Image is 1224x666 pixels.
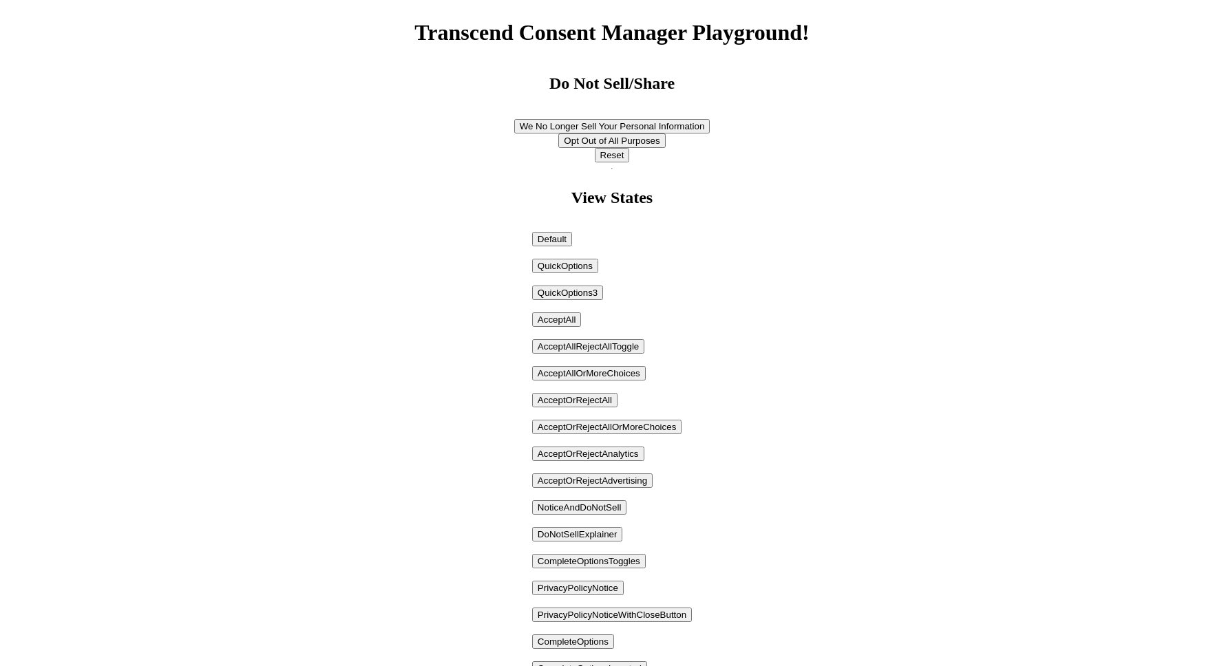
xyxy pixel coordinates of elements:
button: AcceptOrRejectAnalytics [532,447,644,461]
button: AcceptAll [532,312,582,327]
button: QuickOptions [532,259,598,273]
button: QuickOptions3 [532,286,603,300]
button: We No Longer Sell Your Personal Information [514,119,710,133]
button: AcceptAllRejectAllToggle [532,339,644,354]
button: DoNotSellExplainer [532,527,623,541]
button: Default [532,232,572,246]
button: AcceptOrRejectAll [532,393,618,407]
button: CompleteOptionsToggles [532,554,646,568]
button: PrivacyPolicyNoticeWithCloseButton [532,608,692,622]
button: Opt Out of All Purposes [558,133,665,148]
button: AcceptAllOrMoreChoices [532,366,646,380]
button: NoticeAndDoNotSell [532,500,627,515]
button: CompleteOptions [532,634,614,649]
button: Reset [595,148,630,162]
button: AcceptOrRejectAllOrMoreChoices [532,420,682,434]
h2: Do Not Sell/Share [549,74,675,93]
h2: View States [571,189,653,207]
button: PrivacyPolicyNotice [532,581,624,595]
h1: Transcend Consent Manager Playground! [414,20,809,45]
button: AcceptOrRejectAdvertising [532,473,653,488]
